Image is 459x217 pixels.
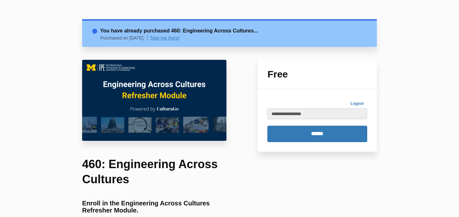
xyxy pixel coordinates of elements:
[82,60,226,141] img: c0f10fc-c575-6ff0-c716-7a6e5a06d1b5_EAC_460_Main_Image.png
[100,27,367,35] h2: You have already purchased 460: Engineering Across Cultures...
[267,69,367,79] h1: Free
[150,35,180,41] a: Take me there!
[347,99,367,108] a: Logout
[82,200,226,214] h3: Enroll in the Engineering Across Cultures Refresher Module.
[92,27,100,33] i: info
[82,157,226,187] h1: 460: Engineering Across Cultures
[100,35,148,41] p: Purchased on [DATE].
